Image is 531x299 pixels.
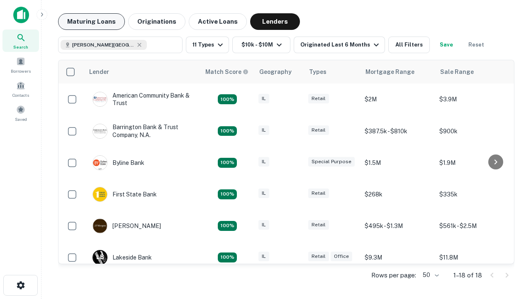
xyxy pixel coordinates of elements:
div: Types [309,67,326,77]
div: Barrington Bank & Trust Company, N.a. [93,123,192,138]
td: $11.8M [435,242,510,273]
div: Matching Properties: 3, hasApolloMatch: undefined [218,126,237,136]
button: Active Loans [189,13,247,30]
button: 11 Types [186,37,229,53]
div: Office [331,252,352,261]
div: Retail [308,94,329,103]
a: Borrowers [2,54,39,76]
button: Lenders [250,13,300,30]
td: $495k - $1.3M [360,210,435,242]
img: picture [93,92,107,106]
h6: Match Score [205,67,247,76]
img: picture [93,219,107,233]
div: Capitalize uses an advanced AI algorithm to match your search with the best lender. The match sco... [205,67,248,76]
div: Sale Range [440,67,474,77]
span: Saved [15,116,27,123]
button: Save your search to get updates of matches that match your search criteria. [433,37,460,53]
div: IL [258,189,269,198]
button: Originated Last 6 Months [294,37,385,53]
a: Search [2,29,39,52]
th: Geography [254,60,304,83]
button: All Filters [388,37,430,53]
div: Matching Properties: 3, hasApolloMatch: undefined [218,221,237,231]
p: Rows per page: [371,270,416,280]
div: Lender [89,67,109,77]
td: $561k - $2.5M [435,210,510,242]
th: Sale Range [435,60,510,83]
td: $900k [435,115,510,147]
button: $10k - $10M [232,37,290,53]
td: $268k [360,179,435,210]
div: IL [258,157,269,167]
span: Search [13,44,28,50]
div: Retail [308,189,329,198]
div: Geography [259,67,292,77]
iframe: Chat Widget [490,206,531,246]
td: $9.3M [360,242,435,273]
th: Capitalize uses an advanced AI algorithm to match your search with the best lender. The match sco... [200,60,254,83]
button: Maturing Loans [58,13,125,30]
span: [PERSON_NAME][GEOGRAPHIC_DATA], [GEOGRAPHIC_DATA] [72,41,134,49]
td: $335k [435,179,510,210]
div: IL [258,94,269,103]
div: First State Bank [93,187,157,202]
button: Reset [463,37,490,53]
span: Contacts [12,92,29,98]
td: $387.5k - $810k [360,115,435,147]
span: Borrowers [11,68,31,74]
a: Contacts [2,78,39,100]
div: [PERSON_NAME] [93,218,161,233]
img: picture [93,187,107,201]
td: $3.9M [435,83,510,115]
div: American Community Bank & Trust [93,92,192,107]
p: L B [96,253,104,262]
div: Retail [308,220,329,230]
div: Mortgage Range [365,67,414,77]
div: Retail [308,125,329,135]
div: Lakeside Bank [93,250,152,265]
img: picture [93,124,107,138]
div: IL [258,252,269,261]
th: Lender [84,60,200,83]
div: Originated Last 6 Months [300,40,381,50]
div: Matching Properties: 2, hasApolloMatch: undefined [218,158,237,168]
div: Special Purpose [308,157,355,167]
td: $1.9M [435,147,510,179]
img: picture [93,156,107,170]
div: Matching Properties: 2, hasApolloMatch: undefined [218,94,237,104]
img: capitalize-icon.png [13,7,29,23]
div: Retail [308,252,329,261]
div: IL [258,220,269,230]
div: Matching Properties: 2, hasApolloMatch: undefined [218,189,237,199]
div: Byline Bank [93,155,144,170]
div: Matching Properties: 3, hasApolloMatch: undefined [218,252,237,262]
th: Types [304,60,360,83]
button: Originations [128,13,185,30]
p: 1–18 of 18 [453,270,482,280]
td: $1.5M [360,147,435,179]
a: Saved [2,102,39,124]
div: IL [258,125,269,135]
td: $2M [360,83,435,115]
div: 50 [419,269,440,281]
th: Mortgage Range [360,60,435,83]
